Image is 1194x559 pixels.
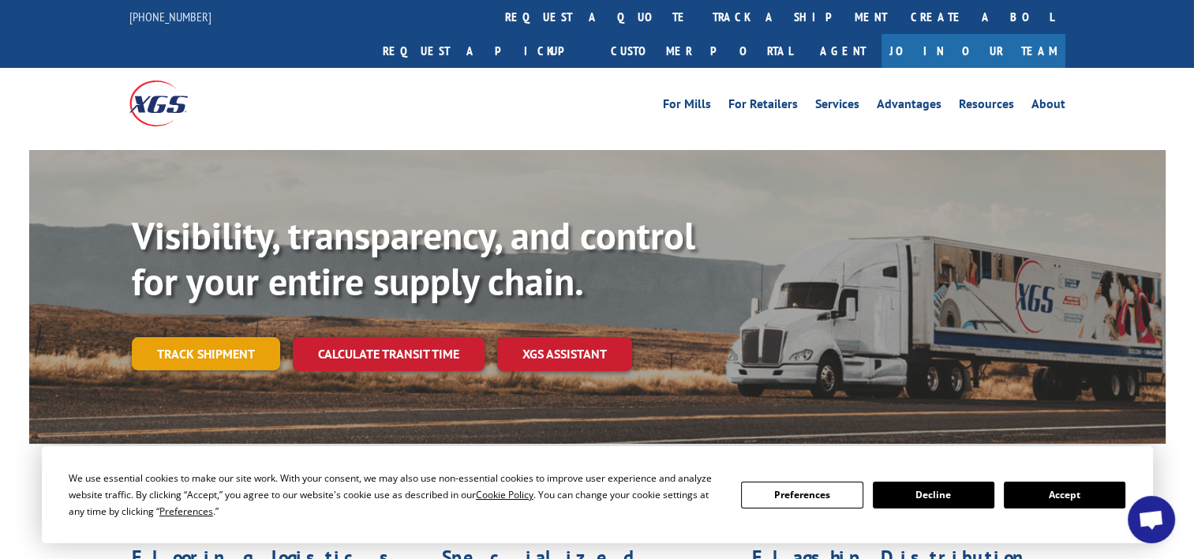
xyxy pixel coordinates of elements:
[959,98,1014,115] a: Resources
[476,488,533,501] span: Cookie Policy
[663,98,711,115] a: For Mills
[1031,98,1065,115] a: About
[815,98,859,115] a: Services
[881,34,1065,68] a: Join Our Team
[599,34,804,68] a: Customer Portal
[804,34,881,68] a: Agent
[1128,496,1175,543] a: Open chat
[1004,482,1125,508] button: Accept
[69,470,722,520] div: We use essential cookies to make our site work. With your consent, we may also use non-essential ...
[741,482,863,508] button: Preferences
[497,337,632,371] a: XGS ASSISTANT
[728,98,798,115] a: For Retailers
[371,34,599,68] a: Request a pickup
[877,98,941,115] a: Advantages
[159,505,213,518] span: Preferences
[873,482,994,508] button: Decline
[42,446,1153,543] div: Cookie Consent Prompt
[129,9,211,24] a: [PHONE_NUMBER]
[293,337,485,371] a: Calculate transit time
[132,337,280,370] a: Track shipment
[132,211,695,306] b: Visibility, transparency, and control for your entire supply chain.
